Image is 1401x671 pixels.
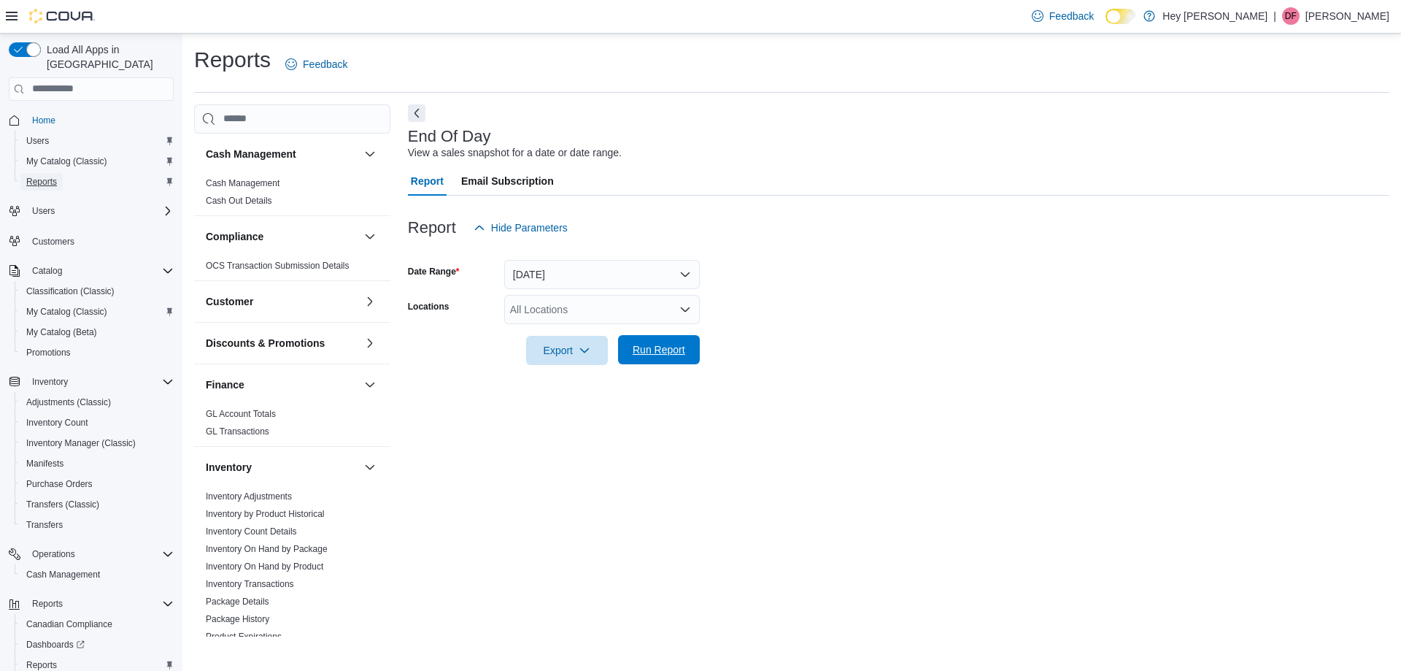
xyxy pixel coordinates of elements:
span: Promotions [26,347,71,358]
span: Cash Management [20,566,174,583]
a: Cash Management [206,178,279,188]
a: Inventory On Hand by Product [206,561,323,572]
span: Inventory Manager (Classic) [20,434,174,452]
span: Email Subscription [461,166,554,196]
span: Transfers (Classic) [20,496,174,513]
button: Discounts & Promotions [206,336,358,350]
a: Inventory Count Details [206,526,297,537]
span: Product Expirations [206,631,282,643]
a: Feedback [279,50,353,79]
button: Operations [3,544,180,564]
a: Inventory Count [20,414,94,432]
a: My Catalog (Beta) [20,323,103,341]
span: Transfers [20,516,174,534]
span: Reports [26,176,57,188]
a: Product Expirations [206,632,282,642]
span: Operations [26,545,174,563]
button: Operations [26,545,81,563]
button: Inventory Manager (Classic) [15,433,180,453]
span: Run Report [633,342,685,357]
button: Run Report [618,335,700,364]
button: Catalog [3,261,180,281]
p: Hey [PERSON_NAME] [1162,7,1267,25]
button: Purchase Orders [15,474,180,494]
span: Inventory Adjustments [206,491,292,502]
button: Transfers [15,515,180,535]
button: Classification (Classic) [15,281,180,302]
div: Cash Management [194,175,390,215]
span: My Catalog (Classic) [20,303,174,321]
span: Customers [26,231,174,250]
h1: Reports [194,45,271,74]
button: [DATE] [504,260,700,289]
span: Inventory Manager (Classic) [26,437,136,449]
button: Catalog [26,262,68,280]
span: Catalog [26,262,174,280]
a: Cash Out Details [206,196,272,206]
span: Users [26,202,174,220]
span: My Catalog (Beta) [20,323,174,341]
span: Manifests [20,455,174,472]
span: Canadian Compliance [26,618,112,630]
a: Inventory Manager (Classic) [20,434,142,452]
span: Inventory Transactions [206,578,294,590]
input: Dark Mode [1105,9,1136,24]
span: My Catalog (Beta) [26,326,97,338]
a: Transfers [20,516,69,534]
button: Cash Management [361,145,379,163]
span: Canadian Compliance [20,616,174,633]
button: Customers [3,230,180,251]
span: Package Details [206,596,269,607]
div: View a sales snapshot for a date or date range. [408,145,622,161]
a: Package Details [206,597,269,607]
span: Load All Apps in [GEOGRAPHIC_DATA] [41,42,174,72]
span: Classification (Classic) [26,285,115,297]
span: GL Account Totals [206,408,276,420]
span: Classification (Classic) [20,283,174,300]
button: Inventory [206,460,358,475]
a: Inventory by Product Historical [206,509,325,519]
label: Date Range [408,266,460,277]
button: Compliance [361,228,379,245]
span: Inventory Count [20,414,174,432]
h3: Compliance [206,229,263,244]
p: | [1273,7,1276,25]
span: Feedback [303,57,347,72]
button: Reports [26,595,69,613]
a: Transfers (Classic) [20,496,105,513]
span: Promotions [20,344,174,361]
button: Inventory [361,459,379,476]
span: Dashboards [20,636,174,653]
a: OCS Transaction Submission Details [206,261,350,271]
span: Inventory by Product Historical [206,508,325,520]
span: My Catalog (Classic) [26,156,107,167]
a: Package History [206,614,269,624]
button: Inventory [26,373,74,391]
button: Finance [361,376,379,394]
button: My Catalog (Beta) [15,322,180,342]
span: Reports [32,598,63,610]
span: Inventory Count Details [206,526,297,537]
a: Inventory Transactions [206,579,294,589]
span: Inventory Count [26,417,88,429]
div: Finance [194,405,390,446]
button: Next [408,104,425,122]
button: Export [526,336,608,365]
button: Compliance [206,229,358,244]
button: Transfers (Classic) [15,494,180,515]
a: Users [20,132,55,150]
a: Customers [26,233,80,250]
span: Purchase Orders [20,475,174,493]
span: Package History [206,613,269,625]
span: My Catalog (Classic) [26,306,107,318]
span: Manifests [26,458,63,469]
a: Purchase Orders [20,475,99,493]
a: My Catalog (Classic) [20,153,113,170]
a: Canadian Compliance [20,616,118,633]
div: Compliance [194,257,390,280]
div: Dawna Fuller [1282,7,1300,25]
h3: Inventory [206,460,252,475]
button: Inventory [3,372,180,392]
h3: Report [408,219,456,237]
